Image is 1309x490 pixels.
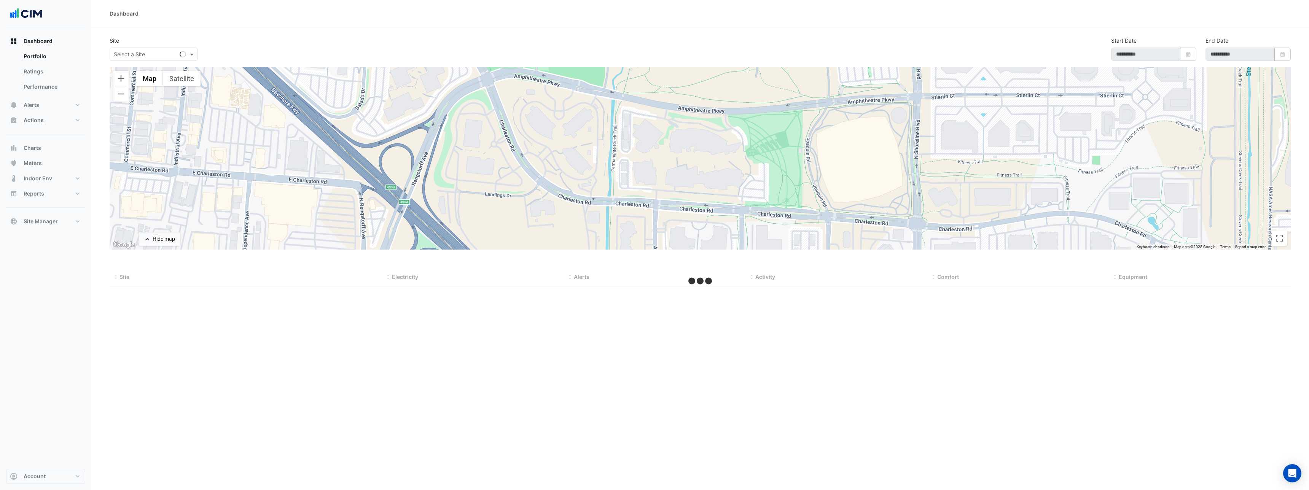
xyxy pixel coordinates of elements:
a: Terms (opens in new tab) [1220,245,1231,249]
button: Meters [6,156,85,171]
span: Indoor Env [24,175,52,182]
button: Account [6,469,85,484]
span: Site [119,274,129,280]
button: Hide map [139,232,180,246]
a: Report a map error [1235,245,1266,249]
button: Show satellite imagery [163,71,201,86]
app-icon: Charts [10,144,18,152]
span: Account [24,473,46,480]
img: Google [111,240,137,250]
app-icon: Reports [10,190,18,197]
app-icon: Site Manager [10,218,18,225]
span: Meters [24,159,42,167]
app-icon: Dashboard [10,37,18,45]
span: Alerts [24,101,39,109]
button: Show street map [136,71,163,86]
button: Indoor Env [6,171,85,186]
button: Keyboard shortcuts [1137,244,1169,250]
span: Charts [24,144,41,152]
app-icon: Actions [10,116,18,124]
button: Reports [6,186,85,201]
span: Equipment [1119,274,1147,280]
span: Alerts [574,274,589,280]
span: Activity [755,274,775,280]
a: Performance [18,79,85,94]
span: Map data ©2025 Google [1174,245,1215,249]
a: Open this area in Google Maps (opens a new window) [111,240,137,250]
div: Dashboard [110,10,139,17]
div: Open Intercom Messenger [1283,464,1301,482]
button: Site Manager [6,214,85,229]
button: Zoom out [113,86,129,102]
div: Dashboard [6,49,85,97]
button: Alerts [6,97,85,113]
span: Reports [24,190,44,197]
button: Dashboard [6,33,85,49]
span: Site Manager [24,218,58,225]
a: Ratings [18,64,85,79]
button: Charts [6,140,85,156]
label: Start Date [1111,37,1137,45]
span: Comfort [937,274,959,280]
a: Portfolio [18,49,85,64]
app-icon: Indoor Env [10,175,18,182]
div: Hide map [153,235,175,243]
app-icon: Alerts [10,101,18,109]
span: Dashboard [24,37,53,45]
button: Actions [6,113,85,128]
button: Toggle fullscreen view [1272,231,1287,246]
button: Zoom in [113,71,129,86]
label: Site [110,37,119,45]
span: Actions [24,116,44,124]
app-icon: Meters [10,159,18,167]
img: Company Logo [9,6,43,21]
span: Electricity [392,274,418,280]
label: End Date [1205,37,1228,45]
